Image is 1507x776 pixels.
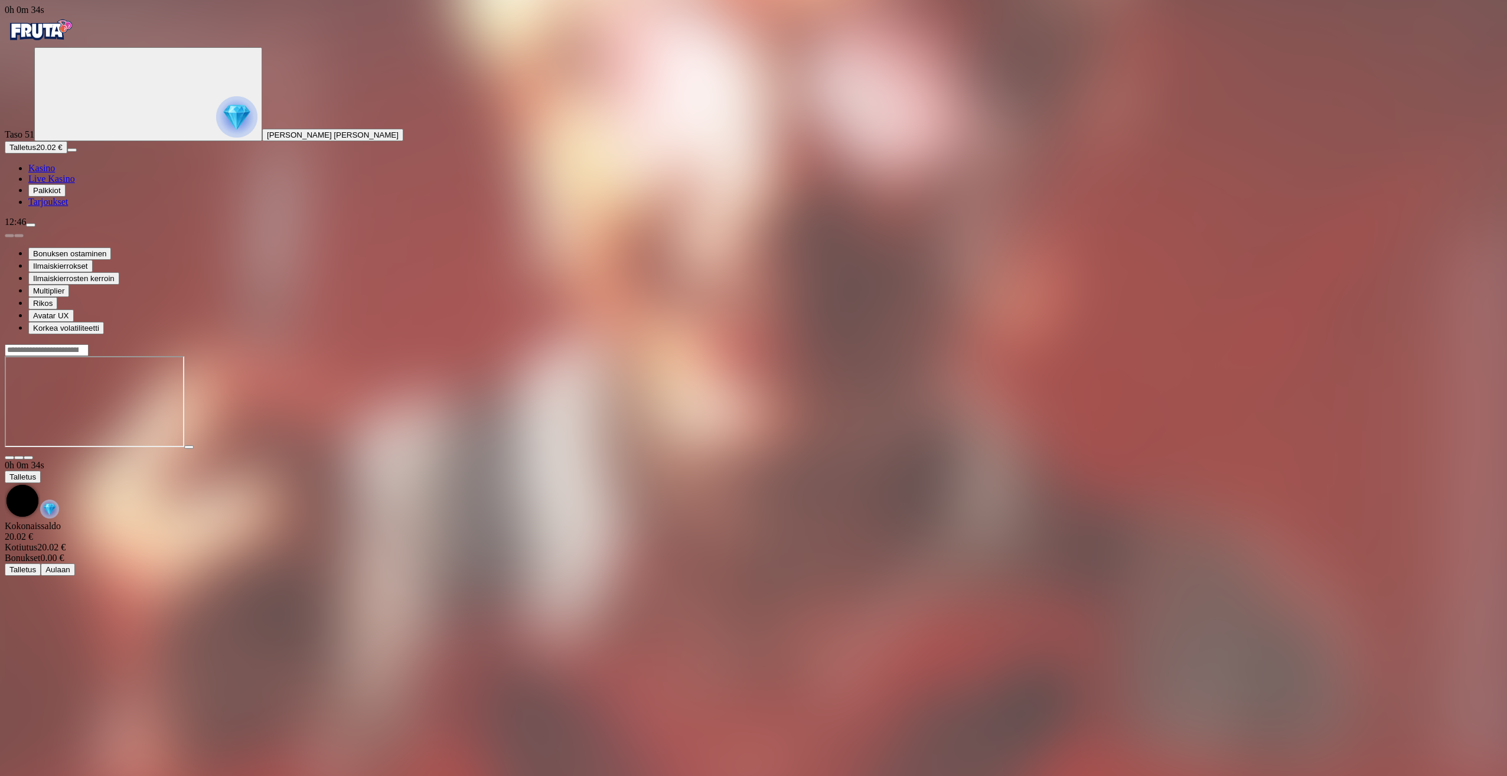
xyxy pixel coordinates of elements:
[36,143,62,152] span: 20.02 €
[5,15,1502,207] nav: Primary
[26,223,35,227] button: menu
[28,163,55,173] a: diamond iconKasino
[5,553,1502,563] div: 0.00 €
[5,460,1502,521] div: Game menu
[5,234,14,237] button: prev slide
[5,521,1502,542] div: Kokonaissaldo
[5,553,40,563] span: Bonukset
[28,197,68,207] a: gift-inverted iconTarjoukset
[41,563,75,576] button: Aulaan
[28,285,69,297] button: Multiplier
[5,129,34,139] span: Taso 51
[33,249,106,258] span: Bonuksen ostaminen
[28,309,74,322] button: Avatar UX
[5,460,44,470] span: user session time
[5,542,37,552] span: Kotiutus
[184,445,194,449] button: play icon
[28,322,104,334] button: Korkea volatiliteetti
[28,247,111,260] button: Bonuksen ostaminen
[33,186,61,195] span: Palkkiot
[24,456,33,459] button: fullscreen icon
[5,5,44,15] span: user session time
[5,37,76,47] a: Fruta
[5,542,1502,553] div: 20.02 €
[28,297,57,309] button: Rikos
[28,197,68,207] span: Tarjoukset
[14,234,24,237] button: next slide
[28,272,119,285] button: Ilmaiskierrosten kerroin
[67,148,77,152] button: menu
[5,141,67,154] button: Talletusplus icon20.02 €
[5,471,41,483] button: Talletus
[5,15,76,45] img: Fruta
[5,532,1502,542] div: 20.02 €
[9,143,36,152] span: Talletus
[5,356,184,447] iframe: Spinxiety
[33,299,53,308] span: Rikos
[267,131,399,139] span: [PERSON_NAME] [PERSON_NAME]
[33,311,69,320] span: Avatar UX
[28,184,66,197] button: reward iconPalkkiot
[45,565,70,574] span: Aulaan
[28,260,93,272] button: Ilmaiskierrokset
[216,96,257,138] img: reward progress
[9,565,36,574] span: Talletus
[34,47,262,141] button: reward progress
[40,500,59,519] img: reward-icon
[9,472,36,481] span: Talletus
[5,563,41,576] button: Talletus
[28,174,75,184] a: poker-chip iconLive Kasino
[33,324,99,332] span: Korkea volatiliteetti
[5,217,26,227] span: 12:46
[28,163,55,173] span: Kasino
[33,286,64,295] span: Multiplier
[14,456,24,459] button: chevron-down icon
[33,262,88,270] span: Ilmaiskierrokset
[262,129,403,141] button: [PERSON_NAME] [PERSON_NAME]
[33,274,115,283] span: Ilmaiskierrosten kerroin
[5,456,14,459] button: close icon
[28,174,75,184] span: Live Kasino
[5,521,1502,576] div: Game menu content
[5,344,89,356] input: Search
